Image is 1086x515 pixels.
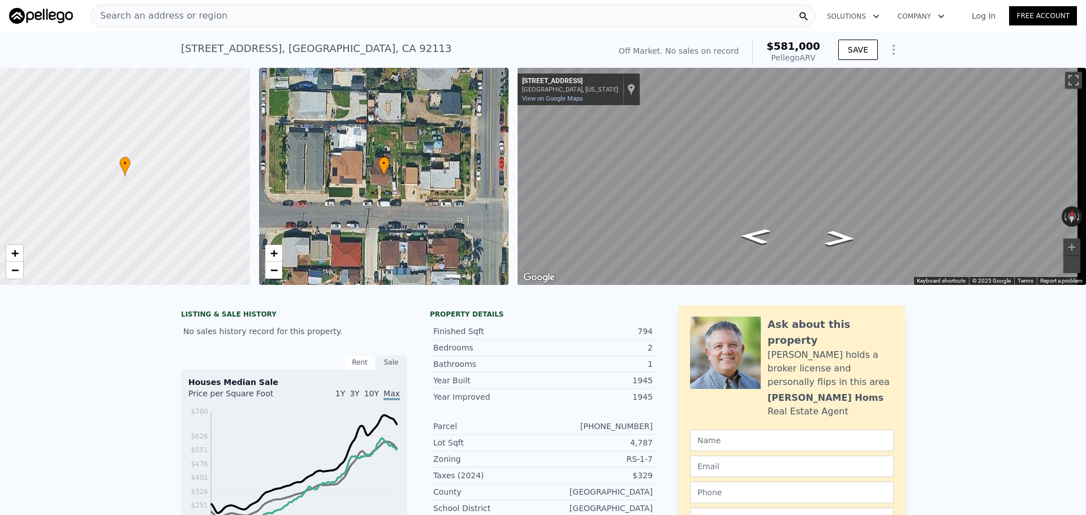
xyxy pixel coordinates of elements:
[690,430,894,451] input: Name
[188,376,400,388] div: Houses Median Sale
[433,358,543,370] div: Bathrooms
[518,68,1086,285] div: Street View
[6,245,23,262] a: Zoom in
[191,460,208,468] tspan: $476
[191,501,208,509] tspan: $251
[430,310,656,319] div: Property details
[958,10,1009,21] a: Log In
[818,6,889,27] button: Solutions
[522,86,618,93] div: [GEOGRAPHIC_DATA], [US_STATE]
[543,375,653,386] div: 1945
[520,270,558,285] img: Google
[350,389,359,398] span: 3Y
[378,157,390,176] div: •
[522,77,618,86] div: [STREET_ADDRESS]
[543,391,653,403] div: 1945
[433,437,543,448] div: Lot Sqft
[11,246,19,260] span: +
[627,83,635,96] a: Show location on map
[191,446,208,454] tspan: $551
[191,474,208,482] tspan: $401
[181,310,407,321] div: LISTING & SALE HISTORY
[433,470,543,481] div: Taxes (2024)
[1076,206,1083,227] button: Rotate clockwise
[812,227,868,250] path: Go East, T St
[838,40,878,60] button: SAVE
[543,453,653,465] div: RS-1-7
[690,456,894,477] input: Email
[522,95,583,102] a: View on Google Maps
[364,389,379,398] span: 10Y
[383,389,400,400] span: Max
[690,482,894,503] input: Phone
[433,486,543,497] div: County
[543,421,653,432] div: [PHONE_NUMBER]
[543,358,653,370] div: 1
[378,158,390,168] span: •
[972,278,1011,284] span: © 2025 Google
[91,9,227,23] span: Search an address or region
[6,262,23,279] a: Zoom out
[119,158,131,168] span: •
[543,503,653,514] div: [GEOGRAPHIC_DATA]
[882,38,905,61] button: Show Options
[543,342,653,353] div: 2
[119,157,131,176] div: •
[768,317,894,348] div: Ask about this property
[191,488,208,496] tspan: $326
[433,326,543,337] div: Finished Sqft
[9,8,73,24] img: Pellego
[1065,72,1082,89] button: Toggle fullscreen view
[433,453,543,465] div: Zoning
[766,40,820,52] span: $581,000
[433,421,543,432] div: Parcel
[191,408,208,416] tspan: $760
[181,321,407,341] div: No sales history record for this property.
[335,389,345,398] span: 1Y
[766,52,820,63] div: Pellego ARV
[543,437,653,448] div: 4,787
[344,355,376,370] div: Rent
[520,270,558,285] a: Open this area in Google Maps (opens a new window)
[768,348,894,389] div: [PERSON_NAME] holds a broker license and personally flips in this area
[518,68,1086,285] div: Map
[376,355,407,370] div: Sale
[1063,256,1080,273] button: Zoom out
[265,262,282,279] a: Zoom out
[191,432,208,440] tspan: $626
[1009,6,1077,25] a: Free Account
[188,388,294,406] div: Price per Square Foot
[1063,239,1080,256] button: Zoom in
[11,263,19,277] span: −
[917,277,966,285] button: Keyboard shortcuts
[1040,278,1083,284] a: Report a problem
[1067,206,1076,227] button: Reset the view
[889,6,954,27] button: Company
[433,342,543,353] div: Bedrooms
[433,391,543,403] div: Year Improved
[265,245,282,262] a: Zoom in
[543,326,653,337] div: 794
[727,225,783,248] path: Go West, T St
[768,391,884,405] div: [PERSON_NAME] Homs
[433,503,543,514] div: School District
[1018,278,1033,284] a: Terms (opens in new tab)
[768,405,848,418] div: Real Estate Agent
[181,41,452,57] div: [STREET_ADDRESS] , [GEOGRAPHIC_DATA] , CA 92113
[543,486,653,497] div: [GEOGRAPHIC_DATA]
[270,263,277,277] span: −
[619,45,739,57] div: Off Market. No sales on record
[433,375,543,386] div: Year Built
[270,246,277,260] span: +
[543,470,653,481] div: $329
[1062,206,1068,227] button: Rotate counterclockwise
